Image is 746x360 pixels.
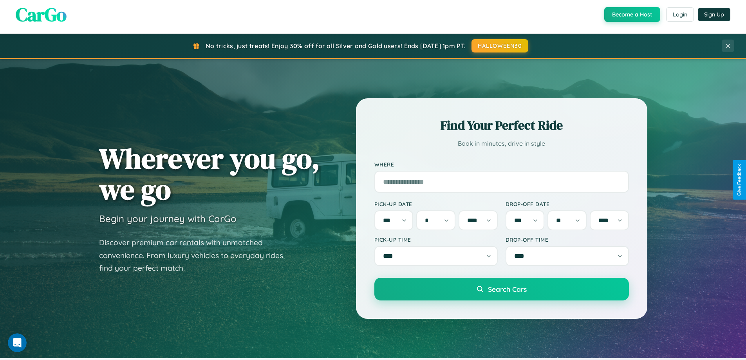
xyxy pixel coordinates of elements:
button: Become a Host [604,7,660,22]
h3: Begin your journey with CarGo [99,213,237,224]
div: Give Feedback [737,164,742,196]
h2: Find Your Perfect Ride [374,117,629,134]
label: Pick-up Date [374,201,498,207]
button: Sign Up [698,8,730,21]
iframe: Intercom live chat [8,333,27,352]
h1: Wherever you go, we go [99,143,320,205]
label: Pick-up Time [374,236,498,243]
p: Discover premium car rentals with unmatched convenience. From luxury vehicles to everyday rides, ... [99,236,295,275]
button: HALLOWEEN30 [471,39,528,52]
span: Search Cars [488,285,527,293]
label: Drop-off Date [506,201,629,207]
button: Login [666,7,694,22]
span: No tricks, just treats! Enjoy 30% off for all Silver and Gold users! Ends [DATE] 1pm PT. [206,42,466,50]
span: CarGo [16,2,67,27]
button: Search Cars [374,278,629,300]
label: Drop-off Time [506,236,629,243]
label: Where [374,161,629,168]
p: Book in minutes, drive in style [374,138,629,149]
